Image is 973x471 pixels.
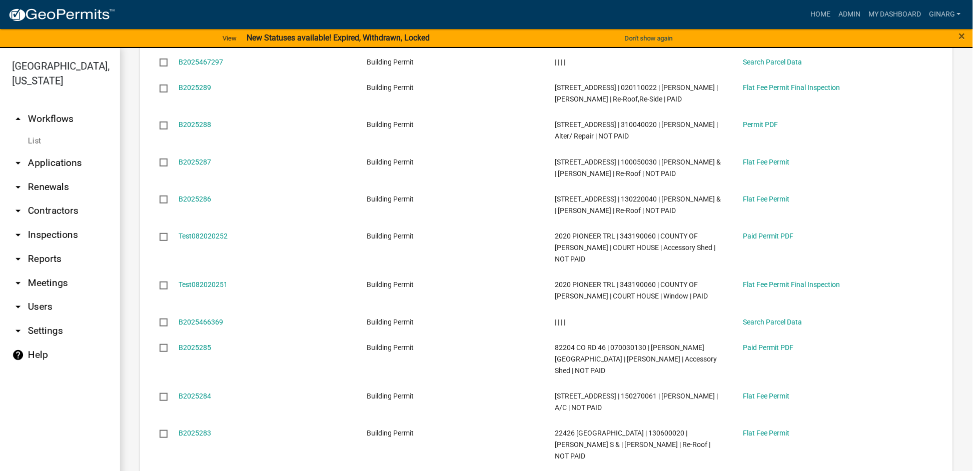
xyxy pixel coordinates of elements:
a: B2025466369 [179,318,224,326]
button: Don't show again [621,30,677,46]
span: 62480 CO RD 46 | 100050030 | JAHNKE,WAYNE H & | SHARON K JAHNKE | Re-Roof | NOT PAID [555,158,721,177]
span: Building Permit [367,58,414,66]
span: Building Permit [367,158,414,166]
a: Admin [834,5,864,24]
span: Building Permit [367,83,414,91]
a: Flat Fee Permit [743,195,789,203]
span: Building Permit [367,195,414,203]
span: | | | | [555,58,565,66]
a: My Dashboard [864,5,925,24]
a: Search Parcel Data [743,318,802,326]
i: arrow_drop_down [12,205,24,217]
span: Building Permit [367,280,414,288]
a: Flat Fee Permit Final Inspection [743,280,840,288]
a: B2025286 [179,195,212,203]
a: Test082020251 [179,280,228,288]
span: 22426 733RD AVE | 130600020 | MCDONALD,TAMMY S & | BETTY RANDALS | Re-Roof | NOT PAID [555,429,710,460]
span: Building Permit [367,318,414,326]
i: arrow_drop_down [12,181,24,193]
span: 2020 PIONEER TRL | 343190060 | COUNTY OF FREEBORN | COURT HOUSE | Window | PAID [555,280,708,300]
span: Building Permit [367,232,414,240]
i: arrow_drop_up [12,113,24,125]
a: Flat Fee Permit [743,392,789,400]
i: arrow_drop_down [12,157,24,169]
a: B2025283 [179,429,212,437]
a: Test082020252 [179,232,228,240]
a: Flat Fee Permit [743,158,789,166]
span: Building Permit [367,392,414,400]
span: 23371 650TH AVE | 150270061 | JOHNSON,CANDY C | A/C | NOT PAID [555,392,718,411]
span: 83354 140TH ST | 020110022 | BERGLUND,LAUREN | PETER BERGLUND | Re-Roof,Re-Side | PAID [555,83,718,103]
a: B2025285 [179,343,212,351]
i: arrow_drop_down [12,325,24,337]
span: Building Permit [367,120,414,128]
span: | | | | [555,318,565,326]
span: 2020 PIONEER TRL | 343190060 | COUNTY OF FREEBORN | COURT HOUSE | Accessory Shed | NOT PAID [555,232,715,263]
a: ginarg [925,5,965,24]
a: B2025287 [179,158,212,166]
i: help [12,349,24,361]
a: Flat Fee Permit Final Inspection [743,83,840,91]
a: Paid Permit PDF [743,232,793,240]
span: × [959,29,965,43]
button: Close [959,30,965,42]
a: View [219,30,241,46]
a: Search Parcel Data [743,58,802,66]
span: Building Permit [367,343,414,351]
span: 331 MAIN ST | 310040020 | NELSON,MARC ALAN | Alter/ Repair | NOT PAID [555,120,718,140]
span: Building Permit [367,429,414,437]
a: B2025467297 [179,58,224,66]
i: arrow_drop_down [12,301,24,313]
span: 24855 770TH AVE | 130220040 | HANSEN,JON C & | VICKI L HANSEN | Re-Roof | NOT PAID [555,195,721,214]
i: arrow_drop_down [12,277,24,289]
a: Home [806,5,834,24]
strong: New Statuses available! Expired, Withdrawn, Locked [247,33,430,42]
a: B2025284 [179,392,212,400]
a: B2025289 [179,83,212,91]
i: arrow_drop_down [12,229,24,241]
a: Flat Fee Permit [743,429,789,437]
a: B2025288 [179,120,212,128]
a: Permit PDF [743,120,778,128]
i: arrow_drop_down [12,253,24,265]
a: Paid Permit PDF [743,343,793,351]
span: 82204 CO RD 46 | 070030130 | IVERSON,CHAD W | JAYNE E BUCKLIN | Accessory Shed | NOT PAID [555,343,717,374]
